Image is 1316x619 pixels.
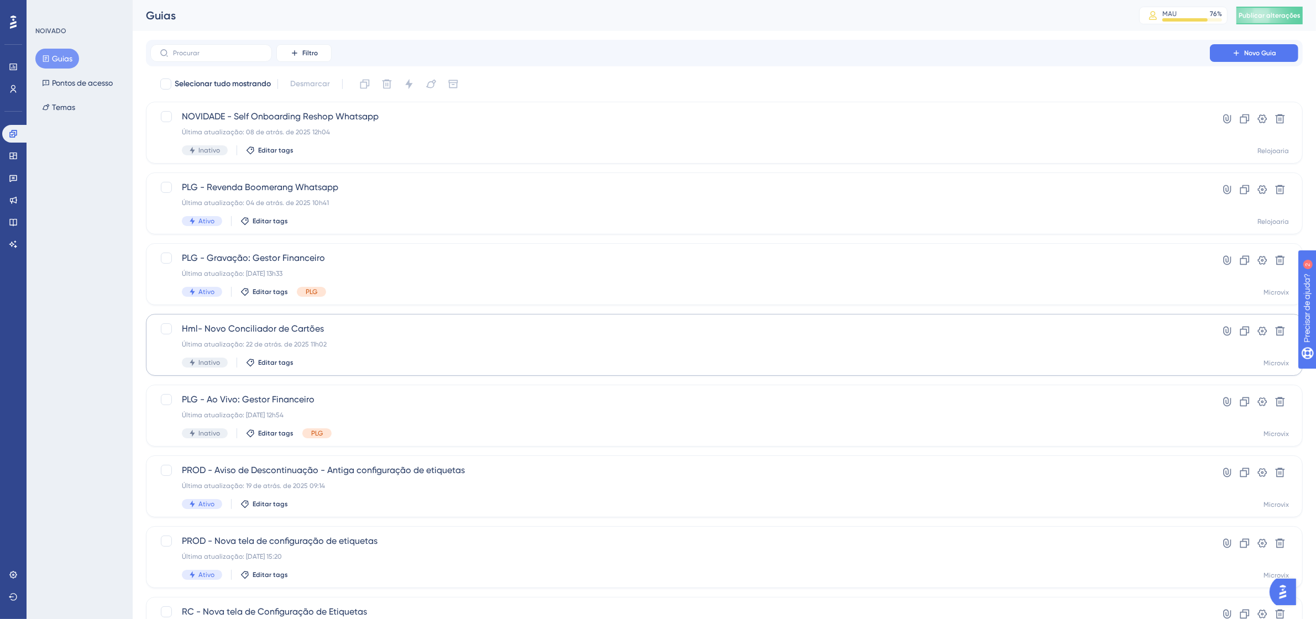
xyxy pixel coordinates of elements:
font: Ativo [198,288,214,296]
font: Última atualização: [DATE] 13h33 [182,270,282,277]
font: Relojoaria [1257,147,1289,155]
font: NOIVADO [35,27,66,35]
font: Editar tags [253,288,288,296]
font: Última atualização: [DATE] 15:20 [182,553,282,560]
button: Filtro [276,44,332,62]
font: 76 [1210,10,1217,18]
font: PLG - Gravação: Gestor Financeiro [182,253,325,263]
font: Hml- Novo Conciliador de Cartões [182,323,324,334]
button: Editar tags [240,287,288,296]
font: Última atualização: 04 de atrás. de 2025 10h41 [182,199,329,207]
font: Inativo [198,429,220,437]
font: Desmarcar [290,79,330,88]
font: Última atualização: 22 de atrás. de 2025 11h02 [182,340,327,348]
font: PROD - Aviso de Descontinuação - Antiga configuração de etiquetas [182,465,465,475]
button: Editar tags [246,146,293,155]
button: Temas [35,97,82,117]
font: Microvix [1263,430,1289,438]
button: Editar tags [246,429,293,438]
font: Microvix [1263,359,1289,367]
font: PROD - Nova tela de configuração de etiquetas [182,536,378,546]
font: 2 [103,7,106,13]
button: Editar tags [246,358,293,367]
font: Editar tags [258,359,293,366]
font: Pontos de acesso [52,78,113,87]
font: Relojoaria [1257,218,1289,225]
iframe: Iniciador do Assistente de IA do UserGuiding [1270,575,1303,608]
font: MAU [1162,10,1177,18]
font: Publicar alterações [1239,12,1301,19]
font: Ativo [198,217,214,225]
font: Microvix [1263,501,1289,508]
font: NOVIDADE - Self Onboarding Reshop Whatsapp [182,111,379,122]
font: PLG - Ao Vivo: Gestor Financeiro [182,394,314,405]
font: Precisar de ajuda? [26,5,95,13]
font: Ativo [198,571,214,579]
font: Editar tags [253,571,288,579]
font: Editar tags [253,217,288,225]
button: Desmarcar [285,74,335,94]
font: Editar tags [258,429,293,437]
font: PLG - Revenda Boomerang Whatsapp [182,182,338,192]
font: PLG [311,429,323,437]
font: Ativo [198,500,214,508]
input: Procurar [173,49,263,57]
font: Novo Guia [1244,49,1276,57]
button: Publicar alterações [1236,7,1303,24]
font: Guias [146,9,176,22]
button: Novo Guia [1210,44,1298,62]
font: Microvix [1263,288,1289,296]
button: Editar tags [240,217,288,225]
font: Inativo [198,359,220,366]
font: Microvix [1263,571,1289,579]
font: Filtro [302,49,318,57]
button: Pontos de acesso [35,73,119,93]
font: Selecionar tudo mostrando [175,79,271,88]
font: Editar tags [253,500,288,508]
button: Guias [35,49,79,69]
font: Editar tags [258,146,293,154]
button: Editar tags [240,500,288,508]
font: Última atualização: 08 de atrás. de 2025 12h04 [182,128,330,136]
font: Temas [52,103,75,112]
font: Última atualização: [DATE] 12h54 [182,411,284,419]
font: Inativo [198,146,220,154]
font: Última atualização: 19 de atrás. de 2025 09:14 [182,482,325,490]
font: % [1217,10,1222,18]
button: Editar tags [240,570,288,579]
font: PLG [306,288,317,296]
font: RC - Nova tela de Configuração de Etiquetas [182,606,367,617]
font: Guias [52,54,72,63]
